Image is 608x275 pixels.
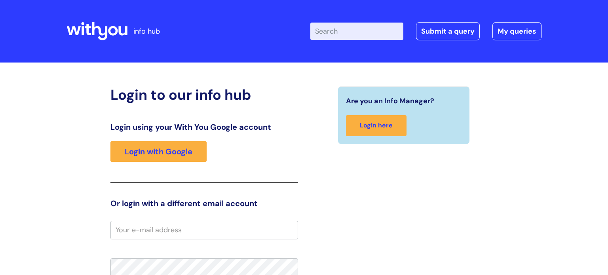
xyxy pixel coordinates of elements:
a: Submit a query [416,22,480,40]
span: Are you an Info Manager? [346,95,434,107]
a: Login with Google [110,141,207,162]
input: Your e-mail address [110,221,298,239]
input: Search [310,23,403,40]
h3: Login using your With You Google account [110,122,298,132]
p: info hub [133,25,160,38]
h2: Login to our info hub [110,86,298,103]
a: My queries [492,22,541,40]
h3: Or login with a different email account [110,199,298,208]
a: Login here [346,115,407,136]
